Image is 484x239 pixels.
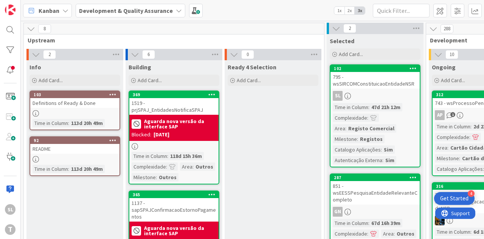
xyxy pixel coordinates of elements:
div: 365 [129,191,219,198]
div: SL [5,204,16,215]
span: : [394,230,395,238]
span: : [68,119,69,127]
div: Time in Column [435,122,470,131]
div: Complexidade [333,230,367,238]
div: 92 [30,137,119,144]
span: : [167,152,168,160]
div: 3691519 - prjSPAJ_EntidadesNotificaSPAJ [129,91,219,115]
span: 1x [334,7,344,14]
input: Quick Filter... [373,4,430,17]
div: 795 - wsSIRCOMConstituicaoEntidadeNSR [330,72,420,89]
div: 851 - wsEESSPesquisaEntidadeRelevanteCompleto [330,181,420,205]
div: Autenticação Externa [333,156,382,164]
span: 6 [142,50,155,59]
div: 47d 21h 12m [369,103,402,111]
div: Outros [194,162,215,171]
span: Add Card... [138,77,162,84]
span: Ongoing [432,63,456,71]
span: : [447,144,448,152]
span: : [470,122,472,131]
span: 10 [445,50,458,59]
div: GN [330,207,420,217]
div: Time in Column [132,152,167,160]
div: 103 [30,91,119,98]
span: Kanban [39,6,59,15]
div: 113d 20h 49m [69,165,105,173]
b: Aguarda nova versão da interface SAP [144,225,216,236]
span: Info [29,63,41,71]
div: 3651137 - sapSPAJConfirmacaoEstornoPagamentos [129,191,219,222]
div: 4 [468,190,475,197]
img: JC [435,216,445,225]
div: Milestone [132,173,156,181]
span: Selected [330,37,354,45]
span: Support [16,1,34,10]
div: Outros [395,230,416,238]
span: Ready 4 Selection [228,63,276,71]
span: 2 [43,50,56,59]
div: Registo Comercial [346,124,396,133]
span: : [345,124,346,133]
span: 2 [343,24,356,33]
div: README [30,144,119,154]
div: Open Get Started checklist, remaining modules: 4 [434,192,475,205]
div: 102 [334,66,420,71]
div: T [5,224,16,235]
span: : [469,133,470,141]
span: Add Card... [441,77,465,84]
span: : [483,165,484,173]
div: 365 [133,192,219,197]
span: : [166,162,167,171]
div: SL [330,91,420,101]
div: Complexidade [435,133,469,141]
div: Definitions of Ready & Done [30,98,119,108]
span: : [68,165,69,173]
div: Time in Column [333,219,368,227]
span: : [192,162,194,171]
b: Development & Quality Assurance [79,7,173,14]
div: Catalogo Aplicações [333,145,381,154]
div: Area [435,144,447,152]
div: 369 [129,91,219,98]
span: : [367,230,368,238]
b: Aguarda nova versão da interface SAP [144,119,216,129]
div: 369 [133,92,219,97]
div: Blocked: [132,131,151,139]
div: Complexidade [333,114,367,122]
span: 3x [355,7,365,14]
span: Add Card... [237,77,261,84]
span: : [367,114,368,122]
div: Outros [157,173,178,181]
span: 8 [38,24,51,33]
div: 1519 - prjSPAJ_EntidadesNotificaSPAJ [129,98,219,115]
div: Time in Column [33,165,68,173]
span: : [381,145,382,154]
span: Add Card... [39,77,63,84]
span: : [357,135,358,143]
div: Time in Column [333,103,368,111]
span: 0 [241,50,254,59]
div: Sim [383,156,396,164]
span: Building [129,63,151,71]
div: 1137 - sapSPAJConfirmacaoEstornoPagamentos [129,198,219,222]
div: Time in Column [435,228,470,236]
div: AP [435,110,445,120]
div: Get Started [440,195,468,202]
div: GN [333,207,343,217]
div: Complexidade [132,162,166,171]
div: Area [381,230,394,238]
div: 92 [34,138,119,143]
span: 288 [441,24,453,33]
span: 2x [344,7,355,14]
span: 1 [450,112,455,117]
div: 103 [34,92,119,97]
div: 102 [330,65,420,72]
div: [DATE] [154,131,169,139]
span: : [156,173,157,181]
span: : [470,228,472,236]
div: Registos [358,135,385,143]
div: 118d 15h 36m [168,152,204,160]
div: Milestone [333,135,357,143]
div: 102795 - wsSIRCOMConstituicaoEntidadeNSR [330,65,420,89]
div: SL [333,91,343,101]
